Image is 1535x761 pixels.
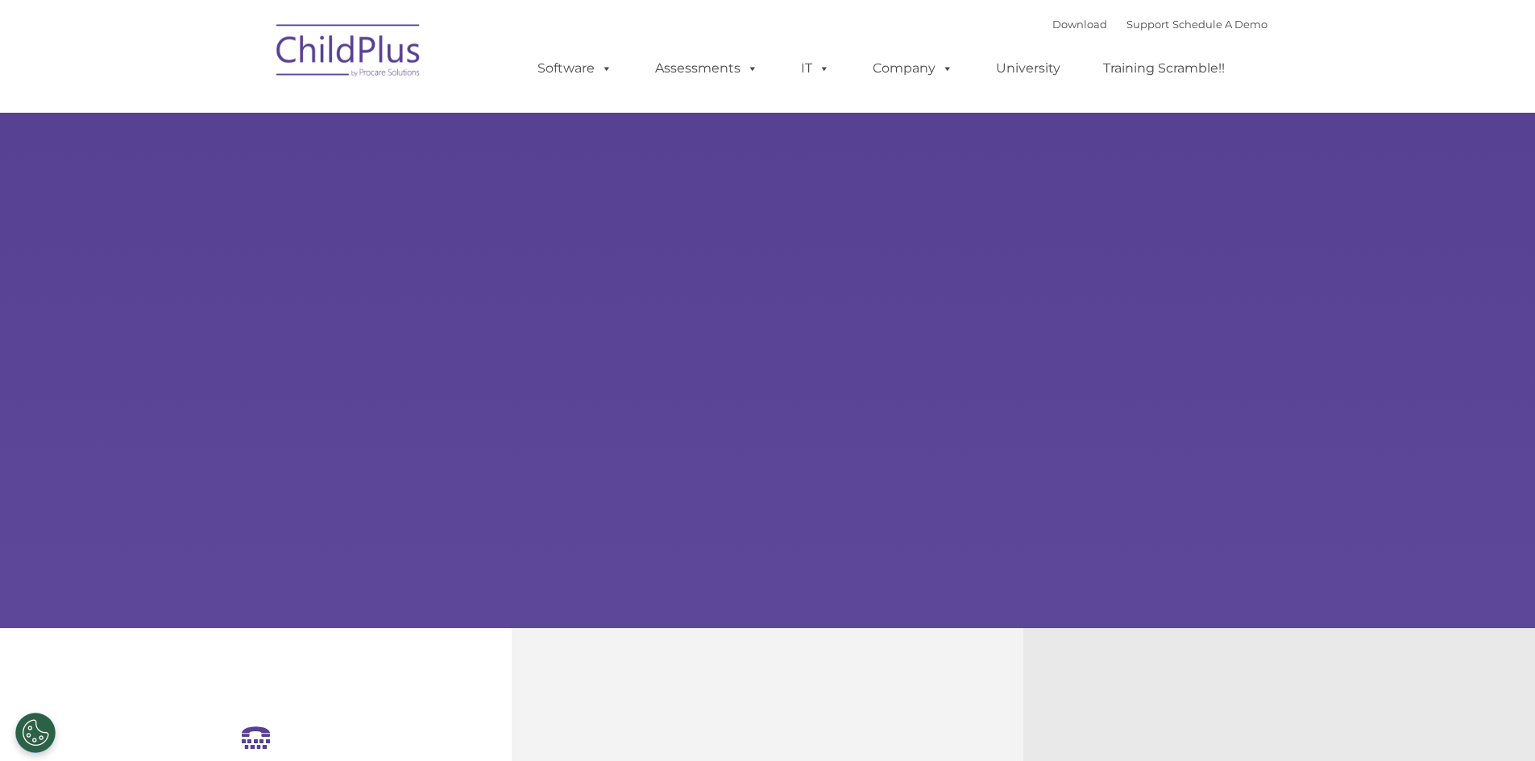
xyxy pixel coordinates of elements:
[521,52,629,85] a: Software
[639,52,774,85] a: Assessments
[1052,18,1267,31] font: |
[980,52,1077,85] a: University
[1087,52,1241,85] a: Training Scramble!!
[1052,18,1107,31] a: Download
[15,713,56,753] button: Cookies Settings
[1172,18,1267,31] a: Schedule A Demo
[268,13,429,93] img: ChildPlus by Procare Solutions
[1126,18,1169,31] a: Support
[785,52,846,85] a: IT
[857,52,969,85] a: Company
